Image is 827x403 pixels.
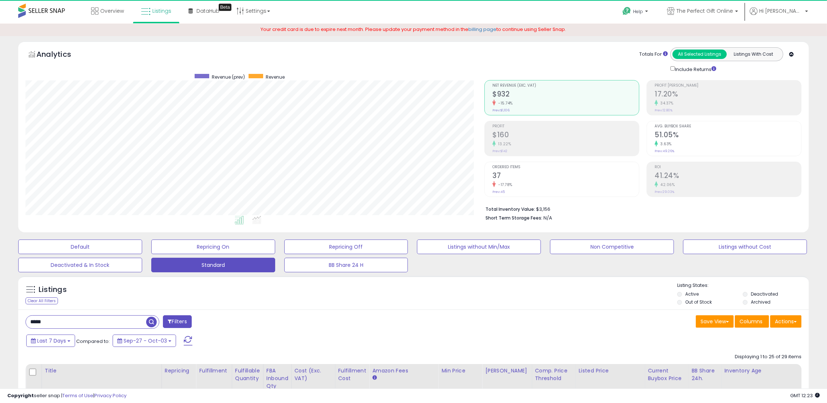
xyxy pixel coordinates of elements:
span: Net Revenue (Exc. VAT) [492,84,639,88]
small: 13.22% [496,141,511,147]
div: Fulfillment [199,367,229,375]
small: Prev: $1,106 [492,108,510,112]
button: All Selected Listings [672,50,727,59]
small: -17.78% [496,182,512,187]
small: 34.37% [658,100,673,106]
button: Default [18,240,142,254]
a: Help [617,1,655,24]
h2: 37 [492,171,639,181]
button: Listings without Min/Max [417,240,541,254]
div: Inventory Age [725,367,808,375]
span: Last 7 Days [37,337,66,344]
div: Displaying 1 to 25 of 29 items [735,353,801,360]
div: Totals For [639,51,668,58]
span: Profit [492,125,639,129]
p: Listing States: [677,282,809,289]
button: Last 7 Days [26,335,75,347]
div: Tooltip anchor [219,4,231,11]
label: Out of Stock [685,299,712,305]
li: $3,156 [485,204,796,213]
button: Listings With Cost [726,50,781,59]
button: Repricing Off [284,240,408,254]
a: Hi [PERSON_NAME] [750,7,808,24]
strong: Copyright [7,392,34,399]
button: Listings without Cost [683,240,807,254]
span: Sep-27 - Oct-03 [124,337,167,344]
small: Amazon Fees. [372,375,377,381]
span: Profit [PERSON_NAME] [655,84,801,88]
b: Total Inventory Value: [485,206,535,212]
span: Help [633,8,643,15]
label: Deactivated [751,291,778,297]
div: Listed Price [579,367,642,375]
span: Revenue [266,74,285,80]
div: Fulfillable Quantity [235,367,260,382]
span: ROI [655,165,801,169]
h2: 51.05% [655,131,801,141]
button: Standard [151,258,275,272]
small: 42.06% [658,182,675,187]
small: Prev: 49.26% [655,149,674,153]
span: DataHub [196,7,219,15]
div: BB Share 24h. [692,367,718,382]
h2: 17.20% [655,90,801,100]
button: Sep-27 - Oct-03 [113,335,176,347]
small: -15.74% [496,100,513,106]
h5: Analytics [36,49,85,61]
div: Cost (Exc. VAT) [294,367,332,382]
button: Filters [163,315,191,328]
a: Privacy Policy [94,392,126,399]
div: Clear All Filters [26,297,58,304]
label: Archived [751,299,771,305]
button: Non Competitive [550,240,674,254]
span: Hi [PERSON_NAME] [759,7,803,15]
div: FBA inbound Qty [266,367,288,390]
div: Current Buybox Price [648,367,686,382]
span: Listings [152,7,171,15]
div: Amazon Fees [372,367,435,375]
span: The Perfect Gift Online [676,7,733,15]
span: Ordered Items [492,165,639,169]
span: Avg. Buybox Share [655,125,801,129]
small: Prev: 12.80% [655,108,672,112]
h2: $160 [492,131,639,141]
h2: $932 [492,90,639,100]
div: seller snap | | [7,392,126,399]
span: Your credit card is due to expire next month. Please update your payment method in the to continu... [261,26,566,33]
div: Fulfillment Cost [338,367,366,382]
div: Min Price [441,367,479,375]
div: Comp. Price Threshold [535,367,573,382]
span: 2025-10-11 12:23 GMT [790,392,820,399]
span: Compared to: [76,338,110,345]
b: Short Term Storage Fees: [485,215,542,221]
h2: 41.24% [655,171,801,181]
button: Save View [696,315,734,328]
small: Prev: 29.03% [655,190,674,194]
button: Deactivated & In Stock [18,258,142,272]
div: Repricing [165,367,193,375]
i: Get Help [622,7,631,16]
small: Prev: 45 [492,190,505,194]
small: 3.63% [658,141,672,147]
div: [PERSON_NAME] [485,367,528,375]
a: Terms of Use [62,392,93,399]
small: Prev: $142 [492,149,507,153]
span: Revenue (prev) [212,74,245,80]
button: Columns [735,315,769,328]
div: Title [45,367,159,375]
button: Actions [770,315,801,328]
a: billing page [469,26,497,33]
button: BB Share 24 H [284,258,408,272]
button: Repricing On [151,240,275,254]
span: Columns [740,318,762,325]
span: N/A [543,214,552,221]
label: Active [685,291,699,297]
div: Include Returns [665,65,725,73]
span: Overview [100,7,124,15]
h5: Listings [39,285,67,295]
